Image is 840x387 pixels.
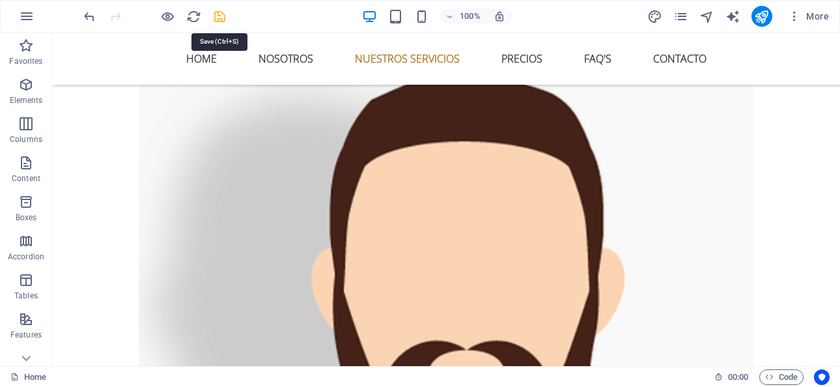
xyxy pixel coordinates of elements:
p: Boxes [16,212,37,223]
button: Code [759,369,804,385]
p: Features [10,330,42,340]
button: design [647,8,663,24]
i: Undo: Delete elements (Ctrl+Z) [82,9,97,24]
p: Content [12,173,40,184]
span: 00 00 [728,369,748,385]
button: More [783,6,834,27]
i: Reload page [186,9,201,24]
button: undo [81,8,97,24]
i: Design (Ctrl+Alt+Y) [647,9,662,24]
i: Pages (Ctrl+Alt+S) [673,9,688,24]
span: Code [765,369,798,385]
h6: 100% [460,8,481,24]
p: Columns [10,134,42,145]
p: Accordion [8,251,44,262]
button: text_generator [725,8,741,24]
button: publish [751,6,772,27]
button: pages [673,8,689,24]
button: Usercentrics [814,369,830,385]
h6: Session time [714,369,749,385]
p: Elements [10,95,43,106]
p: Favorites [9,56,42,66]
button: 100% [440,8,486,24]
i: Publish [754,9,769,24]
a: Click to cancel selection. Double-click to open Pages [10,369,46,385]
i: Navigator [699,9,714,24]
span: More [788,10,829,23]
button: save [212,8,227,24]
button: reload [186,8,201,24]
p: Tables [14,291,38,301]
button: navigator [699,8,715,24]
i: AI Writer [725,9,740,24]
i: On resize automatically adjust zoom level to fit chosen device. [494,10,505,22]
span: : [737,372,739,382]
